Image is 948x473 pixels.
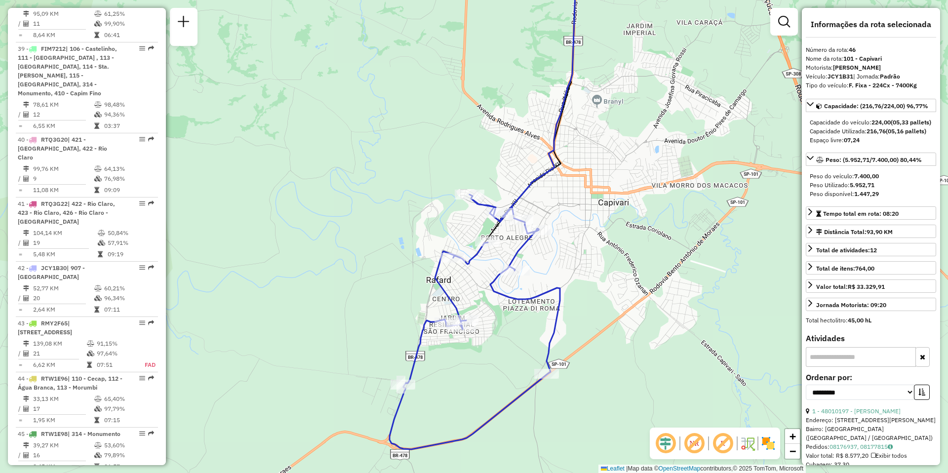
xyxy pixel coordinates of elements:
td: 33,13 KM [33,394,94,404]
span: | [STREET_ADDRESS] [18,319,72,336]
span: | 110 - Cecap, 112 - Água Branca, 113 - Morumbi [18,375,122,391]
td: / [18,293,23,303]
td: 60,21% [104,283,154,293]
span: RTQ3G20 [41,136,68,143]
em: Rota exportada [148,375,154,381]
td: 03:37 [104,121,154,131]
div: Peso: (5.952,71/7.400,00) 80,44% [806,168,936,202]
i: Tempo total em rota [94,32,99,38]
td: 57,91% [107,238,154,248]
span: 44 - [18,375,122,391]
td: = [18,360,23,370]
td: = [18,30,23,40]
td: = [18,121,23,131]
td: 78,61 KM [33,100,94,110]
td: 11,08 KM [33,185,94,195]
a: Total de atividades:12 [806,243,936,256]
i: Distância Total [23,341,29,347]
i: Distância Total [23,230,29,236]
strong: 101 - Capivari [843,55,882,62]
div: Total hectolitro: [806,316,936,325]
td: / [18,450,23,460]
i: Observações [888,444,893,450]
em: Rota exportada [148,265,154,271]
div: Peso Utilizado: [810,181,932,190]
a: Distância Total:93,90 KM [806,225,936,238]
em: Rota exportada [148,45,154,51]
div: Número da rota: [806,45,936,54]
span: 42 - [18,264,85,280]
i: Distância Total [23,166,29,172]
td: / [18,19,23,29]
a: Nova sessão e pesquisa [174,12,194,34]
i: % de utilização do peso [94,285,102,291]
div: Capacidade Utilizada: [810,127,932,136]
i: % de utilização da cubagem [94,176,102,182]
span: | 422 - Rio Claro, 423 - Rio Claro, 426 - Rio Claro - [GEOGRAPHIC_DATA] [18,200,115,225]
span: Cubagem: 37,30 [806,461,849,468]
div: Map data © contributors,© 2025 TomTom, Microsoft [598,465,806,473]
td: = [18,462,23,472]
td: 52,77 KM [33,283,94,293]
td: FAD [135,360,156,370]
td: 98,48% [104,100,154,110]
i: % de utilização do peso [94,396,102,402]
a: Zoom in [785,429,800,444]
td: 53,60% [104,440,154,450]
span: | 106 - Castelinho, 111 - [GEOGRAPHIC_DATA] , 113 - [GEOGRAPHIC_DATA], 114 - Sta. [PERSON_NAME], ... [18,45,117,97]
span: RTQ3G22 [41,200,68,207]
td: 19 [33,238,97,248]
a: Total de itens:764,00 [806,261,936,275]
i: Distância Total [23,396,29,402]
td: 39,27 KM [33,440,94,450]
td: 5,48 KM [33,249,97,259]
strong: 1.447,29 [854,190,879,197]
td: = [18,249,23,259]
i: % de utilização da cubagem [94,21,102,27]
strong: 46 [849,46,856,53]
td: 97,64% [96,349,135,358]
span: Peso: (5.952,71/7.400,00) 80,44% [826,156,922,163]
td: / [18,174,23,184]
td: 65,40% [104,394,154,404]
strong: (05,16 pallets) [886,127,926,135]
em: Rota exportada [148,200,154,206]
td: 06:57 [104,462,154,472]
h4: Informações da rota selecionada [806,20,936,29]
i: Total de Atividades [23,176,29,182]
a: Peso: (5.952,71/7.400,00) 80,44% [806,153,936,166]
em: Rota exportada [148,431,154,436]
td: = [18,305,23,315]
td: / [18,238,23,248]
div: Motorista: [806,63,936,72]
i: Total de Atividades [23,240,29,246]
a: Zoom out [785,444,800,459]
span: JCY1B30 [41,264,67,272]
em: Opções [139,265,145,271]
em: Opções [139,136,145,142]
i: % de utilização do peso [98,230,105,236]
i: % de utilização do peso [94,166,102,172]
label: Ordenar por: [806,371,936,383]
strong: R$ 33.329,91 [848,283,885,290]
div: Valor total: [816,282,885,291]
span: Peso do veículo: [810,172,879,180]
div: Peso disponível: [810,190,932,198]
img: Fluxo de ruas [740,435,755,451]
td: 6,55 KM [33,121,94,131]
a: Leaflet [601,465,625,472]
td: 104,14 KM [33,228,97,238]
strong: 45,00 hL [848,316,871,324]
i: % de utilização da cubagem [94,452,102,458]
strong: JCY1B31 [828,73,853,80]
span: RMY2F65 [41,319,68,327]
span: | Jornada: [853,73,900,80]
i: Distância Total [23,442,29,448]
div: Endereço: [STREET_ADDRESS][PERSON_NAME] [806,416,936,425]
td: 17 [33,404,94,414]
td: 99,90% [104,19,154,29]
i: Total de Atividades [23,295,29,301]
td: 1,95 KM [33,415,94,425]
i: % de utilização da cubagem [94,406,102,412]
a: Exibir filtros [774,12,794,32]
